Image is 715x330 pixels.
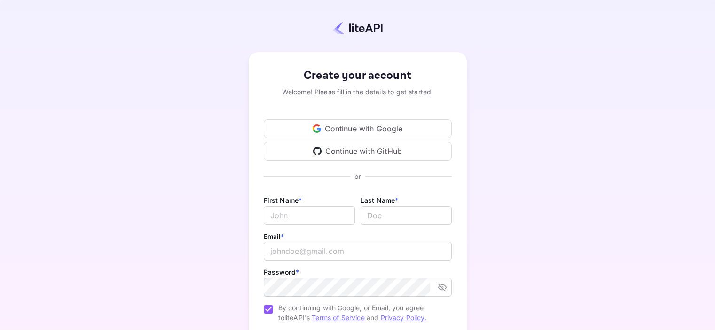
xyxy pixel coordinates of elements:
div: Welcome! Please fill in the details to get started. [264,87,452,97]
button: toggle password visibility [434,279,451,296]
a: Terms of Service [312,314,364,322]
div: Continue with Google [264,119,452,138]
img: liteapi [333,21,383,35]
label: Email [264,232,284,240]
a: Privacy Policy. [381,314,426,322]
label: Password [264,268,299,276]
label: First Name [264,196,302,204]
label: Last Name [361,196,399,204]
input: Doe [361,206,452,225]
span: By continuing with Google, or Email, you agree to liteAPI's and [278,303,444,322]
div: Continue with GitHub [264,142,452,161]
div: Create your account [264,67,452,84]
input: John [264,206,355,225]
input: johndoe@gmail.com [264,242,452,261]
